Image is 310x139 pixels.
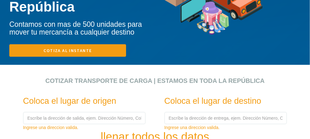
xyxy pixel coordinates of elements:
[164,112,287,124] input: Escríbe la dirección de entrega, ejem. Dirección Número, Colonia, Ciudad, Estado, Código Postal.
[164,97,276,106] h3: Coloca el lugar de destino
[5,65,305,71] div: click para cotizar
[9,21,155,36] h4: Contamos con mas de 500 unidades para mover tu mercancía a cualquier destino
[164,124,287,131] div: Ingrese una direccion valida.
[9,44,126,57] a: Cotiza al instante
[18,77,292,84] h2: Cotizar transporte de carga | Estamos en toda la República
[23,97,135,106] h3: Coloca el lugar de origen
[23,124,146,131] div: Ingrese una direccion valida.
[23,112,146,124] input: Escríbe la dirección de salida, ejem. Dirección Número, Colonia, Ciudad, Estado, Código Postal.
[279,108,303,132] iframe: Drift Widget Chat Controller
